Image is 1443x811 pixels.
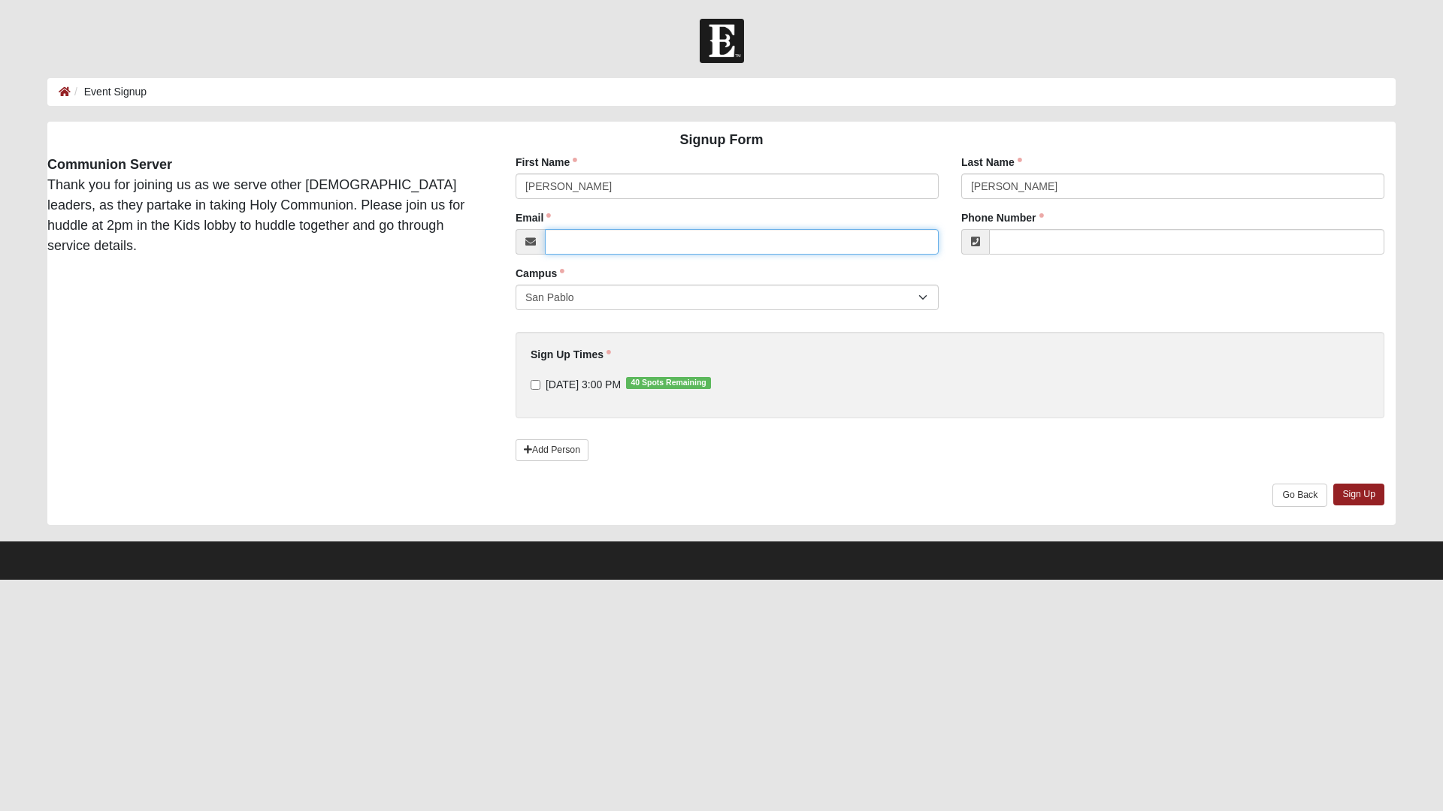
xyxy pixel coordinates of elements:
img: Church of Eleven22 Logo [700,19,744,63]
h4: Signup Form [47,132,1396,149]
label: Campus [516,266,564,281]
a: Sign Up [1333,484,1384,505]
span: [DATE] 3:00 PM [546,378,621,390]
strong: Communion Server [47,157,172,172]
a: Add Person [516,439,588,461]
span: 40 Spots Remaining [626,377,711,389]
input: [DATE] 3:00 PM40 Spots Remaining [531,380,540,390]
li: Event Signup [71,84,147,100]
label: Phone Number [961,210,1044,225]
label: Email [516,210,551,225]
label: Last Name [961,155,1022,170]
div: Thank you for joining us as we serve other [DEMOGRAPHIC_DATA] leaders, as they partake in taking ... [36,155,493,256]
label: First Name [516,155,577,170]
label: Sign Up Times [531,347,611,362]
a: Go Back [1272,484,1327,507]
